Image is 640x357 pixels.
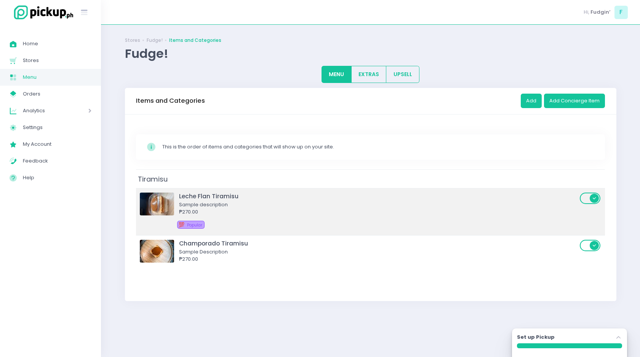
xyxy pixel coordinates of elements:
span: Popular [187,222,202,228]
td: Leche Flan TiramisuLeche Flan TiramisuSample description₱270.00💯Popular [136,188,605,235]
div: ₱270.00 [179,208,578,216]
span: Hi, [584,8,589,16]
button: UPSELL [386,66,419,83]
div: Sample Description [179,248,578,256]
button: EXTRAS [351,66,387,83]
div: ₱270.00 [179,255,578,263]
label: Set up Pickup [517,333,555,341]
button: Add [521,94,542,108]
div: Leche Flan Tiramisu [179,192,578,201]
button: Add Concierge Item [544,94,605,108]
span: Stores [23,56,91,65]
a: Stores [125,37,140,44]
span: Fudgin’ [590,8,611,16]
a: Fudge! [147,37,163,44]
div: Fudge! [125,46,616,61]
span: Tiramisu [136,172,170,186]
img: Champorado Tiramisu [140,240,174,263]
span: Orders [23,89,91,99]
span: Settings [23,123,91,132]
td: Champorado TiramisuChamporado TiramisuSample Description₱270.00 [136,235,605,266]
span: Analytics [23,106,67,116]
a: Items and Categories [169,37,221,44]
span: Help [23,173,91,183]
span: Feedback [23,156,91,166]
img: Leche Flan Tiramisu [140,193,174,215]
button: MENU [322,66,352,83]
span: Menu [23,72,91,82]
div: This is the order of items and categories that will show up on your site. [162,143,595,151]
img: logo [10,4,74,21]
h3: Items and Categories [136,97,205,105]
span: 💯 [178,221,184,228]
div: Champorado Tiramisu [179,239,578,248]
div: Sample description [179,201,578,209]
div: Tiramisu Leche Flan TiramisuLeche Flan TiramisuSample description₱270.00💯PopularChamporado Tirami... [136,169,605,292]
span: My Account [23,139,91,149]
span: F [614,6,628,19]
span: Home [23,39,91,49]
div: Large button group [322,66,420,83]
